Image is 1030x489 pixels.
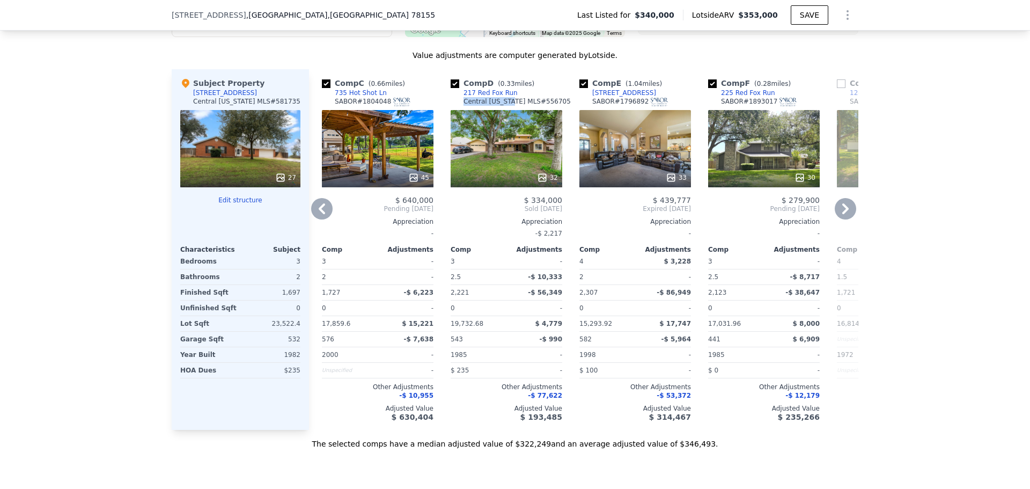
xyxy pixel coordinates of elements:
[850,97,926,106] div: SABOR # 1875225
[193,89,257,97] div: [STREET_ADDRESS]
[708,320,741,327] span: 17,031.96
[837,289,855,296] span: 1,721
[764,245,820,254] div: Adjustments
[692,10,738,20] span: Lotside ARV
[520,413,562,421] span: $ 193,485
[451,367,469,374] span: $ 235
[708,245,764,254] div: Comp
[451,269,504,284] div: 2.5
[242,316,300,331] div: 23,522.4
[790,273,820,281] span: -$ 8,717
[750,80,795,87] span: ( miles)
[535,320,562,327] span: $ 4,779
[592,89,656,97] div: [STREET_ADDRESS]
[579,347,633,362] div: 1998
[364,80,409,87] span: ( miles)
[451,89,518,97] a: 217 Red Fox Run
[180,254,238,269] div: Bedrooms
[180,245,240,254] div: Characteristics
[837,78,925,89] div: Comp G
[837,383,948,391] div: Other Adjustments
[708,205,820,213] span: Pending [DATE]
[489,30,535,37] button: Keyboard shortcuts
[395,196,433,205] span: $ 640,000
[509,301,562,316] div: -
[451,258,455,265] span: 3
[837,304,841,312] span: 0
[451,383,562,391] div: Other Adjustments
[657,392,691,399] span: -$ 53,372
[528,392,562,399] span: -$ 77,622
[242,347,300,362] div: 1982
[637,269,691,284] div: -
[180,301,238,316] div: Unfinished Sqft
[579,404,691,413] div: Adjusted Value
[579,335,592,343] span: 582
[464,89,518,97] div: 217 Red Fox Run
[322,226,433,241] div: -
[322,258,326,265] span: 3
[708,304,712,312] span: 0
[579,304,584,312] span: 0
[621,80,666,87] span: ( miles)
[766,254,820,269] div: -
[322,347,376,362] div: 2000
[451,347,504,362] div: 1985
[579,383,691,391] div: Other Adjustments
[793,335,820,343] span: $ 6,909
[782,196,820,205] span: $ 279,900
[708,217,820,226] div: Appreciation
[451,205,562,213] span: Sold [DATE]
[380,363,433,378] div: -
[399,392,433,399] span: -$ 10,955
[708,367,718,374] span: $ 0
[242,254,300,269] div: 3
[172,430,858,449] div: The selected comps have a median adjusted value of $322,249 and an average adjusted value of $346...
[322,269,376,284] div: 2
[451,404,562,413] div: Adjusted Value
[579,89,656,97] a: [STREET_ADDRESS]
[322,304,326,312] span: 0
[651,98,668,106] img: SABOR Logo
[246,10,435,20] span: , [GEOGRAPHIC_DATA]
[637,301,691,316] div: -
[721,97,797,106] div: SABOR # 1893017
[579,269,633,284] div: 2
[322,320,350,327] span: 17,859.6
[528,289,562,296] span: -$ 56,349
[708,335,720,343] span: 441
[628,80,643,87] span: 1.04
[766,301,820,316] div: -
[661,335,691,343] span: -$ 5,964
[766,363,820,378] div: -
[501,80,515,87] span: 0.33
[657,289,691,296] span: -$ 86,949
[637,347,691,362] div: -
[322,289,340,296] span: 1,727
[322,245,378,254] div: Comp
[579,205,691,213] span: Expired [DATE]
[528,273,562,281] span: -$ 10,333
[579,367,598,374] span: $ 100
[242,363,300,378] div: $235
[322,363,376,378] div: Unspecified
[637,363,691,378] div: -
[708,258,712,265] span: 3
[408,172,429,183] div: 45
[242,285,300,300] div: 1,697
[322,89,387,97] a: 735 Hot Shot Ln
[322,217,433,226] div: Appreciation
[785,392,820,399] span: -$ 12,179
[451,320,483,327] span: 19,732.68
[537,172,558,183] div: 32
[708,89,775,97] a: 225 Red Fox Run
[509,347,562,362] div: -
[404,289,433,296] span: -$ 6,223
[837,269,891,284] div: 1.5
[322,404,433,413] div: Adjusted Value
[404,335,433,343] span: -$ 7,638
[778,413,820,421] span: $ 235,266
[708,383,820,391] div: Other Adjustments
[653,196,691,205] span: $ 439,777
[837,4,858,26] button: Show Options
